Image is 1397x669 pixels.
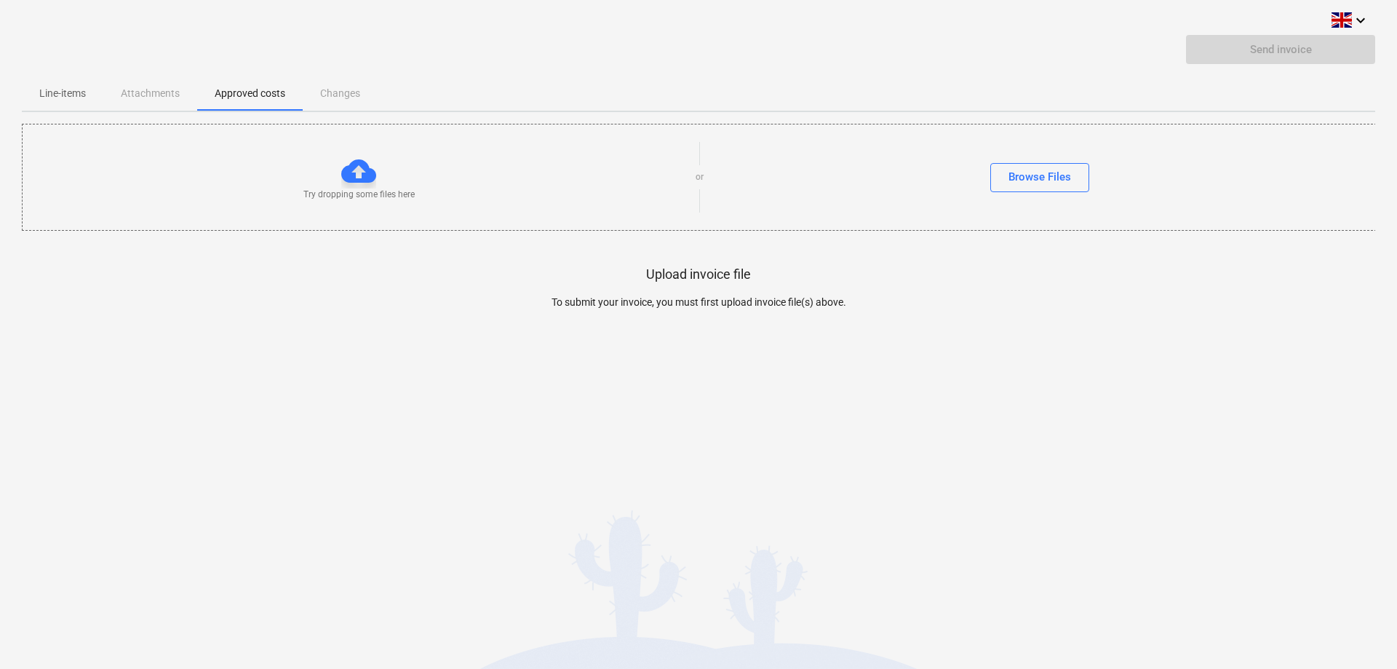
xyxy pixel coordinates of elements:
[696,171,704,183] p: or
[1008,167,1071,186] div: Browse Files
[39,86,86,101] p: Line-items
[215,86,285,101] p: Approved costs
[22,124,1377,231] div: Try dropping some files hereorBrowse Files
[1352,12,1369,29] i: keyboard_arrow_down
[360,295,1037,310] p: To submit your invoice, you must first upload invoice file(s) above.
[646,266,751,283] p: Upload invoice file
[990,163,1089,192] button: Browse Files
[303,189,415,201] p: Try dropping some files here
